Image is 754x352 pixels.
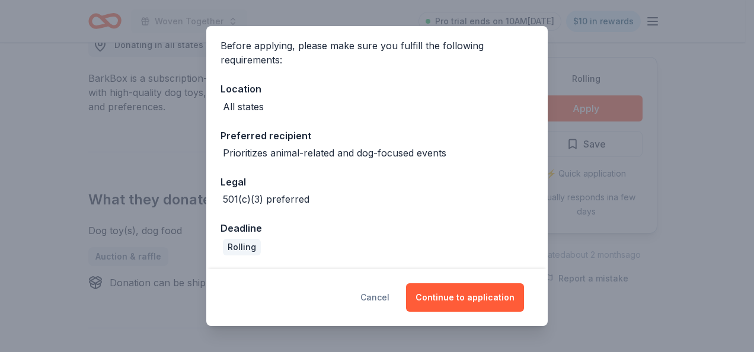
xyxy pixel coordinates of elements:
[221,39,533,67] div: Before applying, please make sure you fulfill the following requirements:
[221,81,533,97] div: Location
[223,146,446,160] div: Prioritizes animal-related and dog-focused events
[406,283,524,312] button: Continue to application
[360,283,389,312] button: Cancel
[221,220,533,236] div: Deadline
[221,128,533,143] div: Preferred recipient
[223,239,261,255] div: Rolling
[223,100,264,114] div: All states
[223,192,309,206] div: 501(c)(3) preferred
[221,174,533,190] div: Legal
